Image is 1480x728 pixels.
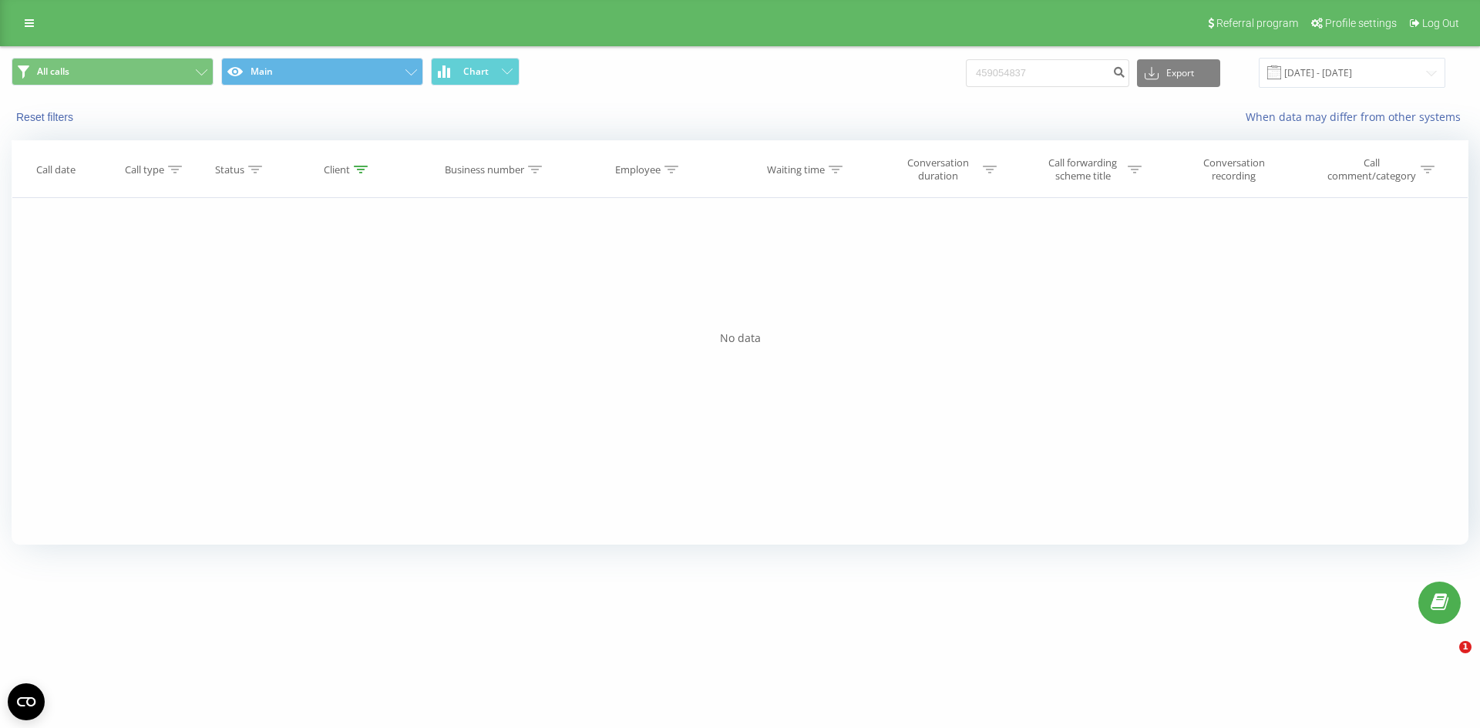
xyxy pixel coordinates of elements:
button: Reset filters [12,110,81,124]
button: All calls [12,58,214,86]
div: Employee [615,163,661,176]
div: Conversation recording [1184,156,1284,183]
div: No data [12,330,1468,346]
span: Profile settings [1325,17,1397,29]
button: Open CMP widget [8,683,45,720]
div: Conversation duration [896,156,979,183]
span: 1 [1459,641,1472,653]
span: Log Out [1422,17,1459,29]
span: Chart [463,66,489,77]
div: Call type [125,163,164,176]
div: Call date [36,163,76,176]
div: Call forwarding scheme title [1041,156,1124,183]
a: When data may differ from other systems [1246,109,1468,124]
span: Referral program [1216,17,1298,29]
button: Chart [431,58,520,86]
span: All calls [37,65,69,78]
button: Export [1137,59,1220,87]
div: Waiting time [767,163,825,176]
button: Main [221,58,423,86]
div: Client [324,163,350,176]
div: Call comment/category [1327,156,1417,183]
iframe: Intercom live chat [1428,641,1465,678]
div: Business number [445,163,524,176]
input: Search by number [966,59,1129,87]
div: Status [215,163,244,176]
